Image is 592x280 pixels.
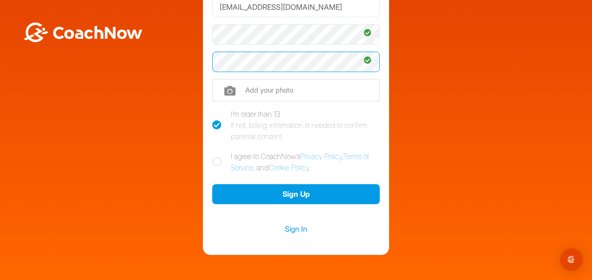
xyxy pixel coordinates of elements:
[22,22,143,42] img: BwLJSsUCoWCh5upNqxVrqldRgqLPVwmV24tXu5FoVAoFEpwwqQ3VIfuoInZCoVCoTD4vwADAC3ZFMkVEQFDAAAAAElFTkSuQmCC
[231,108,380,142] div: I'm older than 13
[231,120,380,142] div: If not, billing information is needed to confirm parental consent.
[212,184,380,204] button: Sign Up
[269,163,309,172] a: Cookie Policy
[560,248,583,271] div: Open Intercom Messenger
[300,152,342,161] a: Privacy Policy
[212,223,380,235] a: Sign In
[212,151,380,173] label: I agree to CoachNow's , , and .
